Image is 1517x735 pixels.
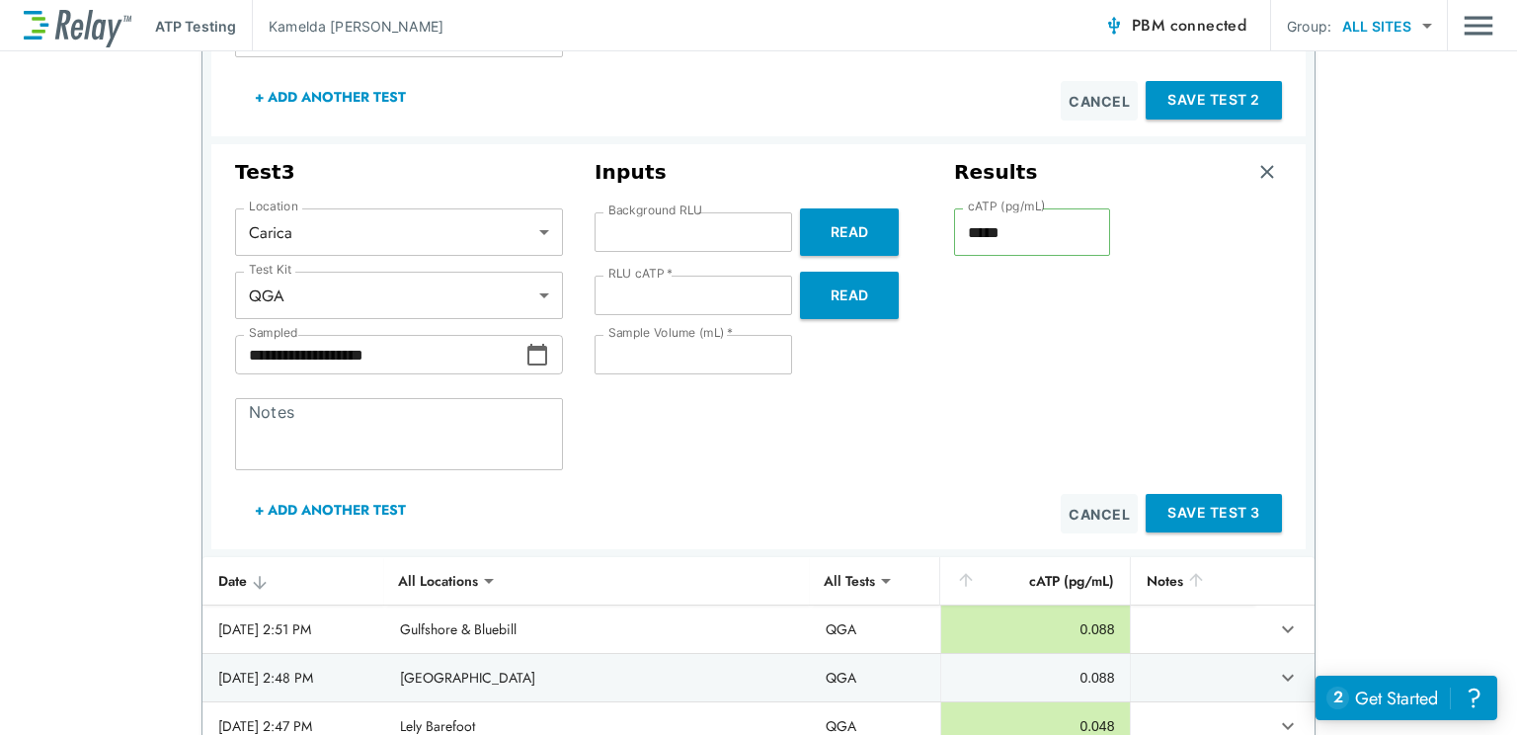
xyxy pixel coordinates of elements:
label: Sample Volume (mL) [608,326,733,340]
label: Sampled [249,326,298,340]
p: Kamelda [PERSON_NAME] [269,16,443,37]
button: Read [800,208,899,256]
div: Notes [1147,569,1239,593]
button: expand row [1271,612,1305,646]
div: All Tests [810,561,889,601]
button: Cancel [1061,494,1138,533]
p: ATP Testing [155,16,236,37]
label: Background RLU [608,204,702,217]
img: Drawer Icon [1464,7,1493,44]
div: Carica [235,212,563,252]
button: Cancel [1061,81,1138,121]
button: Main menu [1464,7,1493,44]
td: QGA [810,654,940,701]
button: Save Test 2 [1146,81,1282,120]
label: Location [249,200,298,213]
img: Remove [1257,162,1277,182]
h3: Results [954,160,1038,185]
iframe: Resource center [1316,676,1497,720]
button: PBM connected [1096,6,1254,45]
div: [DATE] 2:51 PM [218,619,368,639]
td: [GEOGRAPHIC_DATA] [384,654,811,701]
p: Group: [1287,16,1331,37]
img: Connected Icon [1104,16,1124,36]
h3: Inputs [595,160,922,185]
label: RLU cATP [608,267,673,281]
div: 0.088 [957,668,1114,688]
div: cATP (pg/mL) [956,569,1114,593]
span: PBM [1132,12,1246,40]
h3: Test 3 [235,160,563,185]
div: [DATE] 2:48 PM [218,668,368,688]
td: Gulfshore & Bluebill [384,606,811,653]
div: QGA [235,276,563,315]
span: connected [1170,14,1247,37]
div: All Locations [384,561,492,601]
th: Date [202,557,384,606]
button: + Add Another Test [235,486,426,533]
div: 0.088 [957,619,1114,639]
input: Choose date, selected date is Sep 26, 2025 [235,335,525,374]
td: QGA [810,606,940,653]
button: Read [800,272,899,319]
button: Save Test 3 [1146,494,1282,532]
button: + Add Another Test [235,73,426,121]
label: cATP (pg/mL) [968,200,1046,213]
label: Test Kit [249,263,292,277]
img: LuminUltra Relay [24,5,131,47]
button: expand row [1271,661,1305,694]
